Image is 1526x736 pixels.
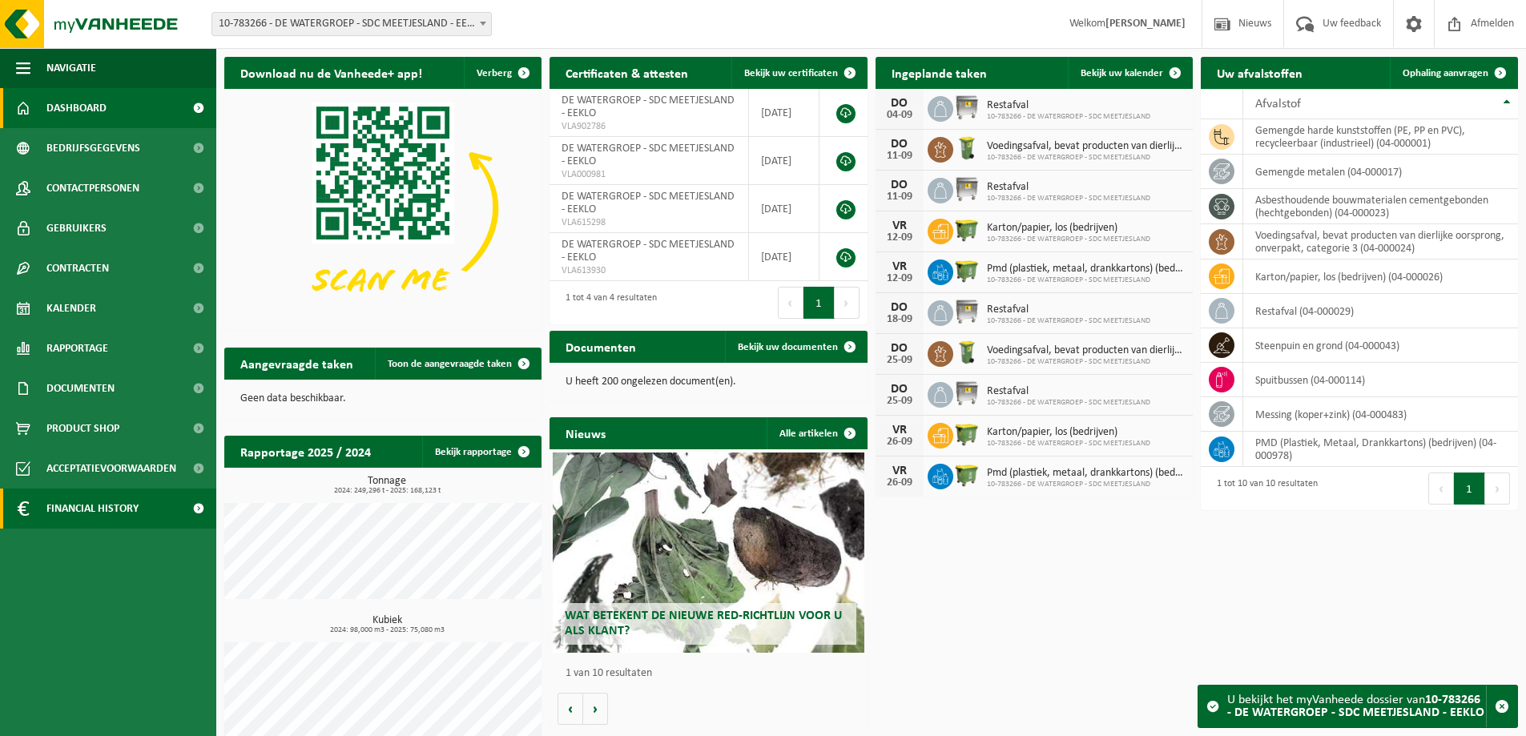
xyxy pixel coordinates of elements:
[749,185,819,233] td: [DATE]
[46,489,139,529] span: Financial History
[550,417,622,448] h2: Nieuws
[884,179,916,191] div: DO
[884,273,916,284] div: 12-09
[1243,397,1518,432] td: messing (koper+zink) (04-000483)
[562,239,735,263] span: DE WATERGROEP - SDC MEETJESLAND - EEKLO
[1227,686,1486,727] div: U bekijkt het myVanheede dossier van
[1243,224,1518,259] td: voedingsafval, bevat producten van dierlijke oorsprong, onverpakt, categorie 3 (04-000024)
[46,328,108,368] span: Rapportage
[884,191,916,203] div: 11-09
[232,615,542,634] h3: Kubiek
[562,168,736,181] span: VLA000981
[46,168,139,208] span: Contactpersonen
[240,393,525,404] p: Geen data beschikbaar.
[953,298,980,325] img: WB-1100-GAL-GY-02
[422,436,540,468] a: Bekijk rapportage
[987,357,1185,367] span: 10-783266 - DE WATERGROEP - SDC MEETJESLAND
[738,342,838,352] span: Bekijk uw documenten
[46,128,140,168] span: Bedrijfsgegevens
[1243,119,1518,155] td: gemengde harde kunststoffen (PE, PP en PVC), recycleerbaar (industrieel) (04-000001)
[224,348,369,379] h2: Aangevraagde taken
[884,424,916,436] div: VR
[212,13,491,35] span: 10-783266 - DE WATERGROEP - SDC MEETJESLAND - EEKLO
[953,420,980,448] img: WB-1100-HPE-GN-50
[884,477,916,489] div: 26-09
[884,138,916,151] div: DO
[953,216,980,243] img: WB-1100-HPE-GN-50
[778,287,803,319] button: Previous
[803,287,835,319] button: 1
[565,609,842,637] span: Wat betekent de nieuwe RED-richtlijn voor u als klant?
[1227,694,1484,719] strong: 10-783266 - DE WATERGROEP - SDC MEETJESLAND - EEKLO
[953,339,980,366] img: WB-0140-HPE-GN-50
[731,57,866,89] a: Bekijk uw certificaten
[1390,57,1516,89] a: Ophaling aanvragen
[953,257,980,284] img: WB-1100-HPE-GN-50
[953,461,980,489] img: WB-1100-HPE-GN-50
[987,275,1185,285] span: 10-783266 - DE WATERGROEP - SDC MEETJESLAND
[876,57,1003,88] h2: Ingeplande taken
[884,383,916,396] div: DO
[1081,68,1163,78] span: Bekijk uw kalender
[987,263,1185,275] span: Pmd (plastiek, metaal, drankkartons) (bedrijven)
[232,626,542,634] span: 2024: 98,000 m3 - 2025: 75,080 m3
[388,359,512,369] span: Toon de aangevraagde taken
[749,233,819,281] td: [DATE]
[1243,155,1518,189] td: gemengde metalen (04-000017)
[1243,294,1518,328] td: restafval (04-000029)
[749,89,819,137] td: [DATE]
[987,99,1150,112] span: Restafval
[1105,18,1186,30] strong: [PERSON_NAME]
[744,68,838,78] span: Bekijk uw certificaten
[767,417,866,449] a: Alle artikelen
[884,260,916,273] div: VR
[1243,363,1518,397] td: spuitbussen (04-000114)
[884,436,916,448] div: 26-09
[46,248,109,288] span: Contracten
[566,376,851,388] p: U heeft 200 ongelezen document(en).
[1243,328,1518,363] td: steenpuin en grond (04-000043)
[987,304,1150,316] span: Restafval
[46,368,115,408] span: Documenten
[1201,57,1319,88] h2: Uw afvalstoffen
[953,94,980,121] img: WB-1100-GAL-GY-02
[884,97,916,110] div: DO
[987,222,1150,235] span: Karton/papier, los (bedrijven)
[987,235,1150,244] span: 10-783266 - DE WATERGROEP - SDC MEETJESLAND
[224,89,542,327] img: Download de VHEPlus App
[987,344,1185,357] span: Voedingsafval, bevat producten van dierlijke oorsprong, onverpakt, categorie 3
[987,153,1185,163] span: 10-783266 - DE WATERGROEP - SDC MEETJESLAND
[884,342,916,355] div: DO
[1209,471,1318,506] div: 1 tot 10 van 10 resultaten
[987,480,1185,489] span: 10-783266 - DE WATERGROEP - SDC MEETJESLAND
[375,348,540,380] a: Toon de aangevraagde taken
[884,151,916,162] div: 11-09
[884,301,916,314] div: DO
[725,331,866,363] a: Bekijk uw documenten
[884,232,916,243] div: 12-09
[553,452,864,653] a: Wat betekent de nieuwe RED-richtlijn voor u als klant?
[46,448,176,489] span: Acceptatievoorwaarden
[1243,259,1518,294] td: karton/papier, los (bedrijven) (04-000026)
[987,194,1150,203] span: 10-783266 - DE WATERGROEP - SDC MEETJESLAND
[550,57,704,88] h2: Certificaten & attesten
[987,439,1150,448] span: 10-783266 - DE WATERGROEP - SDC MEETJESLAND
[884,465,916,477] div: VR
[987,181,1150,194] span: Restafval
[884,355,916,366] div: 25-09
[566,668,859,679] p: 1 van 10 resultaten
[562,191,735,215] span: DE WATERGROEP - SDC MEETJESLAND - EEKLO
[464,57,540,89] button: Verberg
[884,219,916,232] div: VR
[1243,189,1518,224] td: asbesthoudende bouwmaterialen cementgebonden (hechtgebonden) (04-000023)
[224,436,387,467] h2: Rapportage 2025 / 2024
[46,208,107,248] span: Gebruikers
[562,95,735,119] span: DE WATERGROEP - SDC MEETJESLAND - EEKLO
[835,287,860,319] button: Next
[1255,98,1301,111] span: Afvalstof
[232,487,542,495] span: 2024: 249,296 t - 2025: 168,123 t
[46,88,107,128] span: Dashboard
[987,112,1150,122] span: 10-783266 - DE WATERGROEP - SDC MEETJESLAND
[558,285,657,320] div: 1 tot 4 van 4 resultaten
[1428,473,1454,505] button: Previous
